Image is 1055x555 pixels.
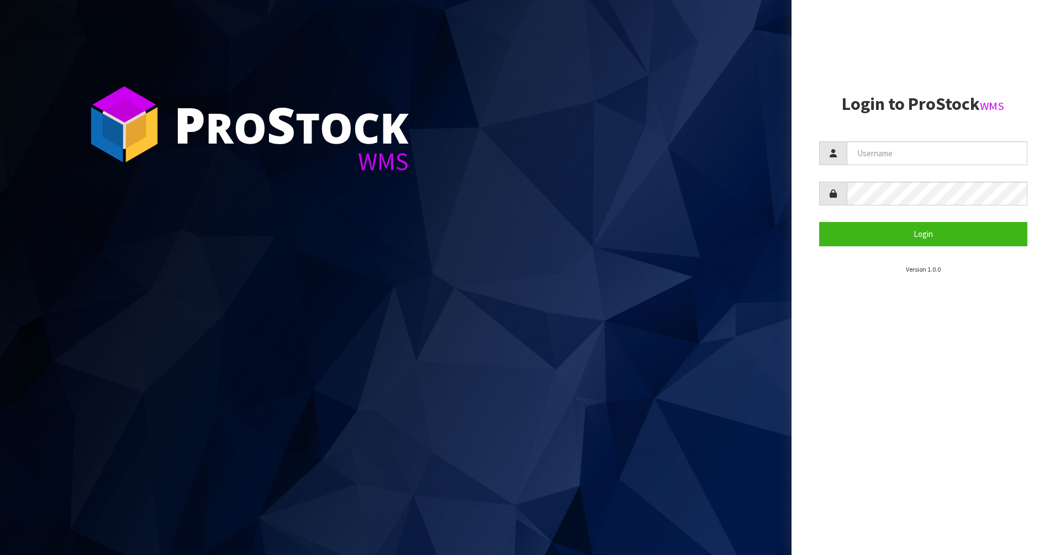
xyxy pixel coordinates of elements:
[906,265,941,273] small: Version 1.0.0
[980,99,1004,113] small: WMS
[847,141,1028,165] input: Username
[83,83,166,166] img: ProStock Cube
[819,94,1028,114] h2: Login to ProStock
[174,99,409,149] div: ro tock
[174,91,205,158] span: P
[819,222,1028,246] button: Login
[267,91,296,158] span: S
[174,149,409,174] div: WMS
